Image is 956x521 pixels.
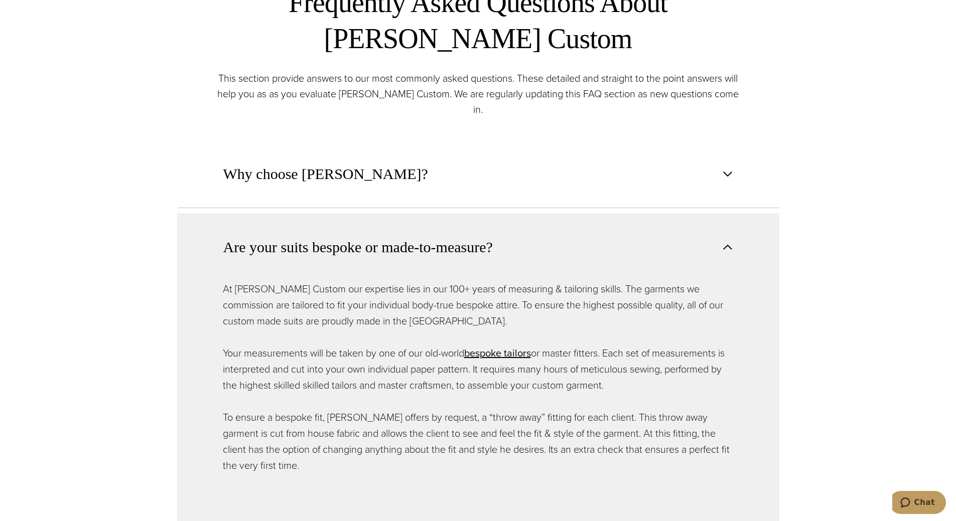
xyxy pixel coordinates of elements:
[223,163,428,185] span: Why choose [PERSON_NAME]?
[177,213,779,281] button: Are your suits bespoke or made-to-measure?
[223,236,493,258] span: Are your suits bespoke or made-to-measure?
[212,71,744,117] p: This section provide answers to our most commonly asked questions. These detailed and straight to...
[892,491,946,516] iframe: Opens a widget where you can chat to one of our agents
[223,409,734,473] p: To ensure a bespoke fit, [PERSON_NAME] offers by request, a “throw away” fitting for each client....
[464,345,531,361] a: bespoke tailors
[223,345,734,393] p: Your measurements will be taken by one of our old-world or master fitters. Each set of measuremen...
[223,281,734,329] p: At [PERSON_NAME] Custom our expertise lies in our 100+ years of measuring & tailoring skills. The...
[177,140,779,208] button: Why choose [PERSON_NAME]?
